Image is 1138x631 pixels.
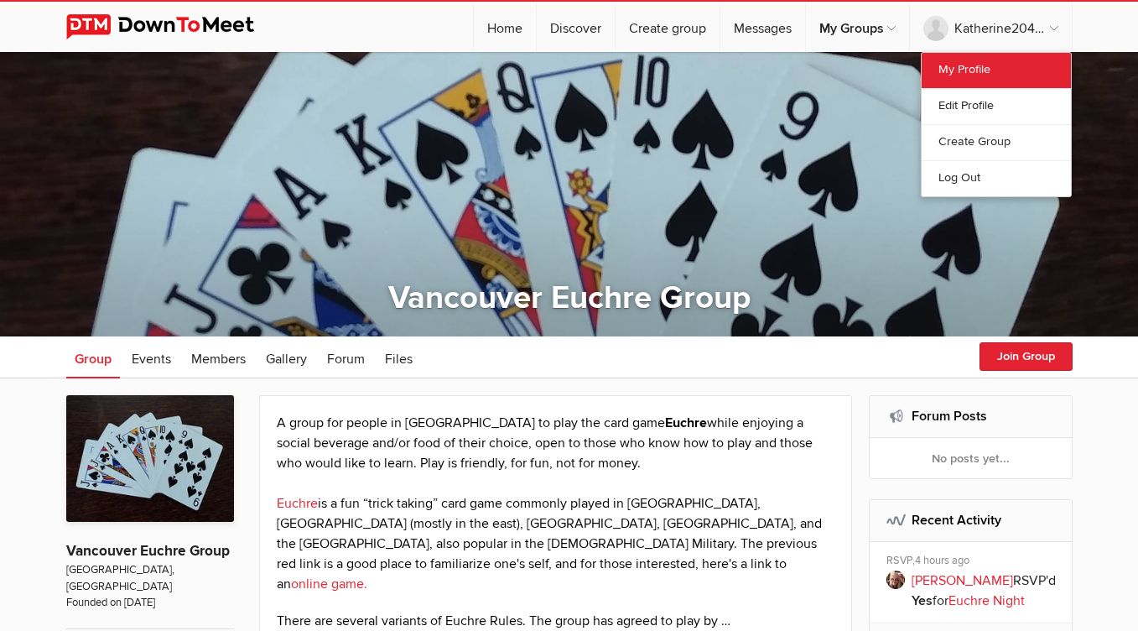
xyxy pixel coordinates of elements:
img: DownToMeet [66,14,280,39]
span: Group [75,351,112,368]
a: Group [66,336,120,378]
a: [PERSON_NAME] [912,572,1013,589]
a: Katherine20427 [910,2,1072,52]
button: Join Group [980,342,1073,371]
p: RSVP'd for [912,571,1060,611]
a: Create Group [922,124,1071,160]
span: Founded on [DATE] [66,595,234,611]
p: There are several variants of Euchre Rules. The group has agreed to play by … [277,611,835,631]
a: Log Out [922,160,1071,196]
div: No posts yet... [870,438,1072,478]
a: Events [123,336,179,378]
a: Euchre [277,495,318,512]
a: Euchre Night [948,592,1025,609]
a: Gallery [257,336,315,378]
div: RSVP, [886,554,1060,571]
b: Yes [912,592,933,609]
span: Forum [327,351,365,368]
a: Home [474,2,536,52]
h2: Recent Activity [886,500,1055,540]
a: Members [183,336,254,378]
a: My Groups [806,2,909,52]
a: Discover [537,2,615,52]
a: Messages [720,2,805,52]
span: 4 hours ago [915,554,969,567]
p: A group for people in [GEOGRAPHIC_DATA] to play the card game while enjoying a social beverage an... [277,413,835,594]
a: Files [377,336,421,378]
a: Create group [616,2,720,52]
a: Forum [319,336,373,378]
span: Gallery [266,351,307,368]
a: Forum Posts [912,408,987,425]
a: Edit Profile [922,88,1071,124]
span: Events [132,351,171,368]
span: Files [385,351,413,368]
a: My Profile [922,53,1071,88]
span: [GEOGRAPHIC_DATA], [GEOGRAPHIC_DATA] [66,562,234,595]
span: Members [191,351,246,368]
a: online game. [291,576,367,592]
strong: Euchre [665,415,707,431]
img: Vancouver Euchre Group [66,395,234,522]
